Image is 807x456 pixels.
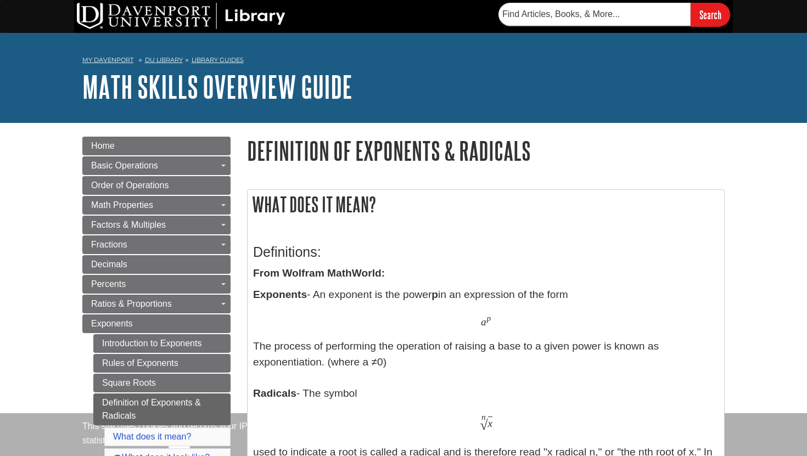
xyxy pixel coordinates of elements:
[82,255,231,274] a: Decimals
[498,3,691,26] input: Find Articles, Books, & More...
[91,200,153,210] span: Math Properties
[82,196,231,215] a: Math Properties
[481,412,486,422] span: n
[498,3,730,26] form: Searches DU Library's articles, books, and more
[488,417,493,430] span: x
[253,387,296,399] b: Radicals
[93,393,231,425] a: Definition of Exponents & Radicals
[113,432,191,441] a: What does it mean?
[91,319,133,328] span: Exponents
[82,70,352,104] a: Math Skills Overview Guide
[93,354,231,373] a: Rules of Exponents
[248,190,724,219] h2: What does it mean?
[82,55,133,65] a: My Davenport
[91,220,166,229] span: Factors & Multiples
[253,244,719,260] h3: Definitions:
[486,313,491,323] span: p
[82,235,231,254] a: Fractions
[480,417,487,434] span: √
[82,314,231,333] a: Exponents
[253,267,385,279] strong: From Wolfram MathWorld:
[82,295,231,313] a: Ratios & Proportions
[91,181,169,190] span: Order of Operations
[93,374,231,392] a: Square Roots
[82,156,231,175] a: Basic Operations
[82,176,231,195] a: Order of Operations
[481,316,486,328] span: a
[253,289,307,300] b: Exponents
[91,260,127,269] span: Decimals
[91,299,172,308] span: Ratios & Proportions
[145,56,183,64] a: DU Library
[82,275,231,294] a: Percents
[82,137,231,155] a: Home
[192,56,244,64] a: Library Guides
[431,289,438,300] b: p
[91,161,158,170] span: Basic Operations
[93,334,231,353] a: Introduction to Exponents
[247,137,725,165] h1: Definition of Exponents & Radicals
[691,3,730,26] input: Search
[77,3,285,29] img: DU Library
[91,279,126,289] span: Percents
[82,216,231,234] a: Factors & Multiples
[91,240,127,249] span: Fractions
[82,53,725,70] nav: breadcrumb
[91,141,115,150] span: Home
